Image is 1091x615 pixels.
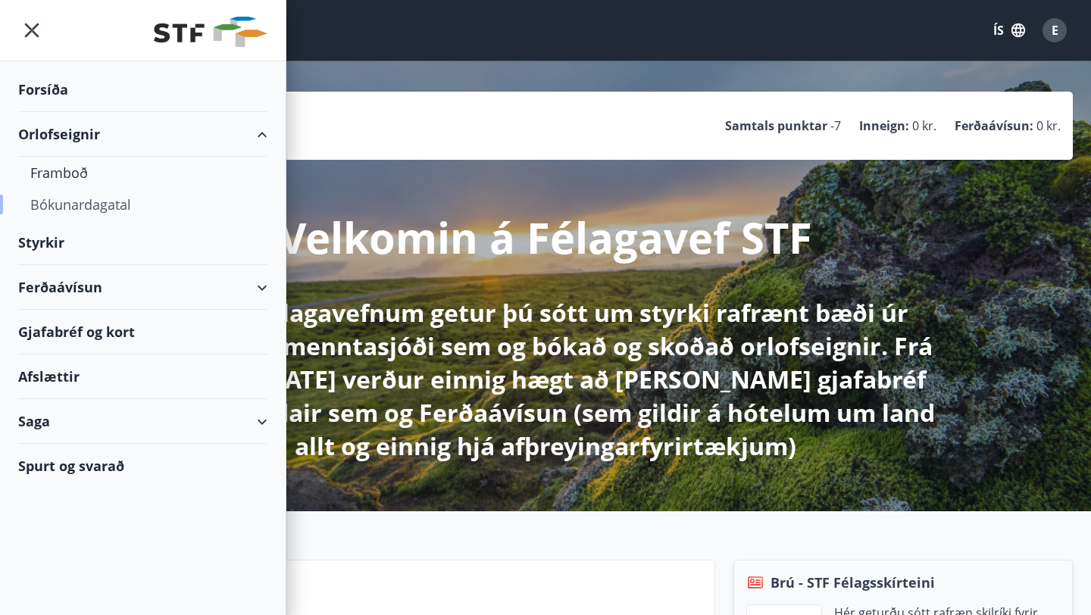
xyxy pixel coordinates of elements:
[18,220,267,265] div: Styrkir
[1036,117,1061,134] span: 0 kr.
[18,265,267,310] div: Ferðaávísun
[145,296,946,463] p: Hér á Félagavefnum getur þú sótt um styrki rafrænt bæði úr sjúkra- og menntasjóði sem og bókað og...
[18,17,45,44] button: menu
[154,17,267,47] img: union_logo
[955,117,1033,134] p: Ferðaávísun :
[830,117,841,134] span: -7
[859,117,909,134] p: Inneign :
[18,67,267,112] div: Forsíða
[1052,22,1058,39] span: E
[30,189,255,220] div: Bókunardagatal
[18,112,267,157] div: Orlofseignir
[279,208,812,266] p: Velkomin á Félagavef STF
[1036,12,1073,48] button: E
[18,310,267,354] div: Gjafabréf og kort
[18,354,267,399] div: Afslættir
[771,573,935,592] span: Brú - STF Félagsskírteini
[985,17,1033,44] button: ÍS
[725,117,827,134] p: Samtals punktar
[30,157,255,189] div: Framboð
[18,399,267,444] div: Saga
[18,444,267,488] div: Spurt og svarað
[912,117,936,134] span: 0 kr.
